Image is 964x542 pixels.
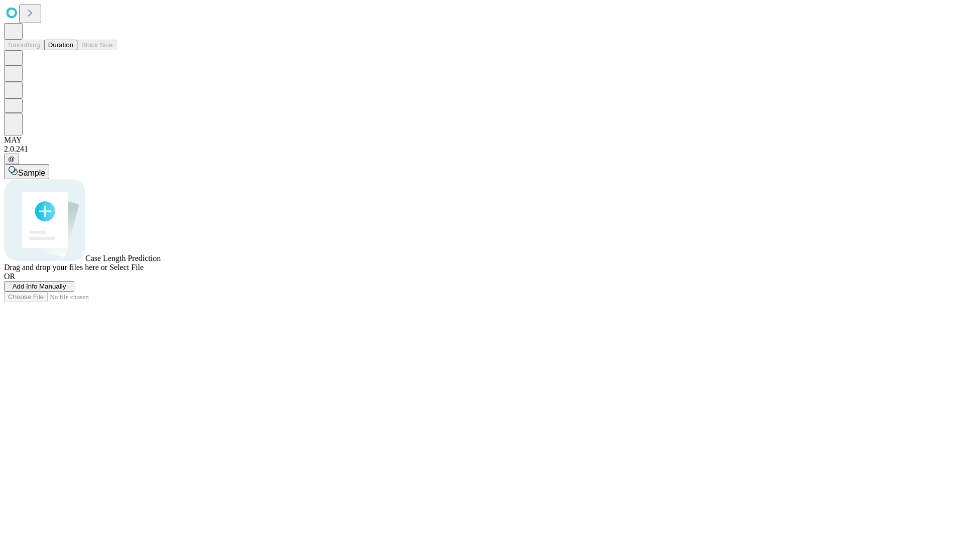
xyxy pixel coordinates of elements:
[85,254,161,262] span: Case Length Prediction
[4,145,960,154] div: 2.0.241
[13,283,66,290] span: Add Info Manually
[4,135,960,145] div: MAY
[77,40,116,50] button: Block Size
[44,40,77,50] button: Duration
[18,169,45,177] span: Sample
[8,155,15,163] span: @
[4,154,19,164] button: @
[4,164,49,179] button: Sample
[4,272,15,281] span: OR
[4,281,74,292] button: Add Info Manually
[109,263,144,272] span: Select File
[4,40,44,50] button: Smoothing
[4,263,107,272] span: Drag and drop your files here or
